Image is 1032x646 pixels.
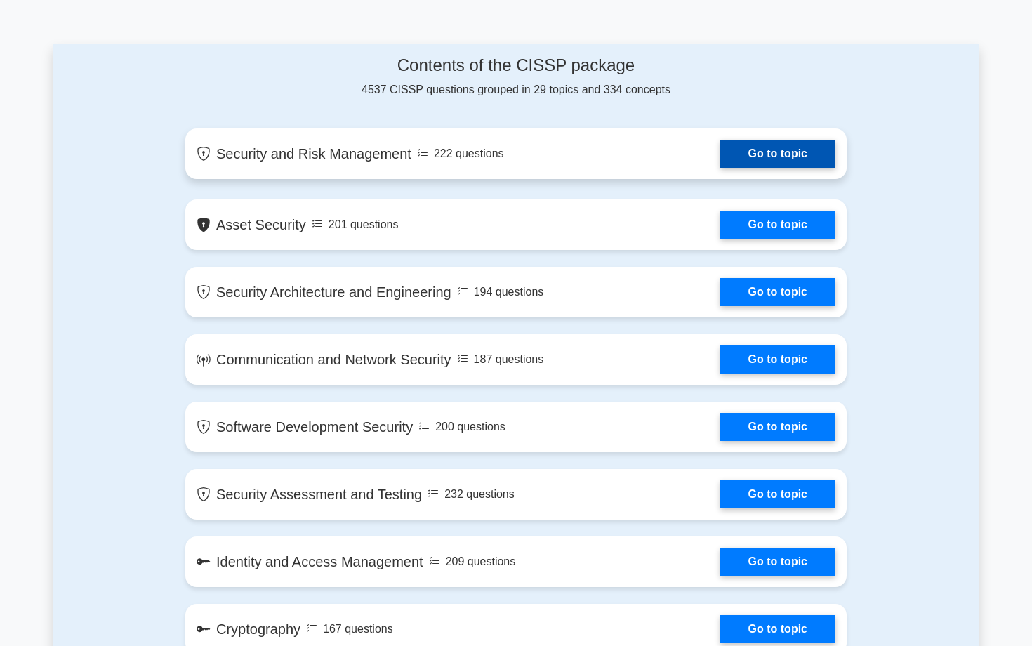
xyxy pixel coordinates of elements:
a: Go to topic [720,345,835,374]
a: Go to topic [720,211,835,239]
div: 4537 CISSP questions grouped in 29 topics and 334 concepts [185,55,847,98]
a: Go to topic [720,480,835,508]
h4: Contents of the CISSP package [185,55,847,76]
a: Go to topic [720,413,835,441]
a: Go to topic [720,278,835,306]
a: Go to topic [720,548,835,576]
a: Go to topic [720,140,835,168]
a: Go to topic [720,615,835,643]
